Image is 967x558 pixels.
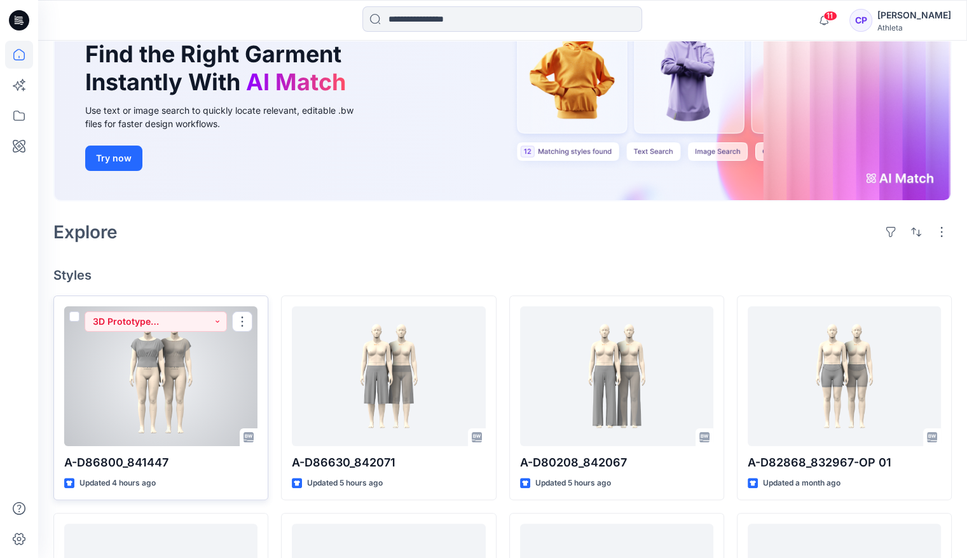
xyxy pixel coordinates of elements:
[246,68,346,96] span: AI Match
[823,11,837,21] span: 11
[53,222,118,242] h2: Explore
[64,306,257,446] a: A-D86800_841447
[748,306,941,446] a: A-D82868_832967-OP 01
[85,104,371,130] div: Use text or image search to quickly locate relevant, editable .bw files for faster design workflows.
[877,8,951,23] div: [PERSON_NAME]
[292,454,485,472] p: A-D86630_842071
[535,477,611,490] p: Updated 5 hours ago
[763,477,840,490] p: Updated a month ago
[85,146,142,171] button: Try now
[877,23,951,32] div: Athleta
[748,454,941,472] p: A-D82868_832967-OP 01
[520,306,713,446] a: A-D80208_842067
[849,9,872,32] div: CP
[292,306,485,446] a: A-D86630_842071
[520,454,713,472] p: A-D80208_842067
[85,41,352,95] h1: Find the Right Garment Instantly With
[64,454,257,472] p: A-D86800_841447
[79,477,156,490] p: Updated 4 hours ago
[307,477,383,490] p: Updated 5 hours ago
[53,268,952,283] h4: Styles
